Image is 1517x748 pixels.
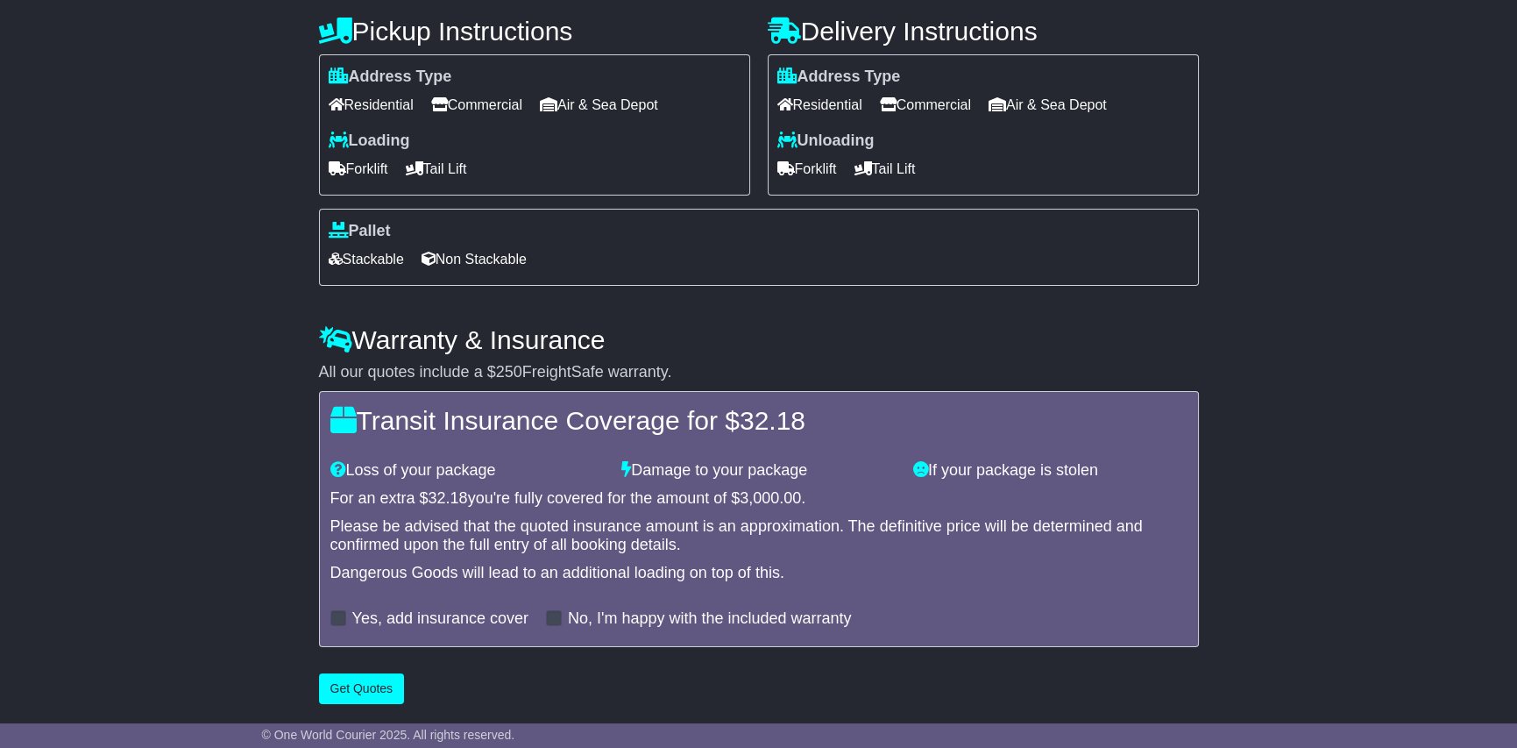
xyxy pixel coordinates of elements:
[406,155,467,182] span: Tail Lift
[904,461,1196,481] div: If your package is stolen
[989,91,1107,118] span: Air & Sea Depot
[330,489,1187,509] div: For an extra $ you're fully covered for the amount of $ .
[777,68,901,87] label: Address Type
[319,673,405,704] button: Get Quotes
[422,246,527,273] span: Non Stackable
[777,132,875,151] label: Unloading
[319,325,1199,354] h4: Warranty & Insurance
[768,17,1199,46] h4: Delivery Instructions
[431,91,522,118] span: Commercial
[329,155,388,182] span: Forklift
[329,132,410,151] label: Loading
[496,363,522,381] span: 250
[329,222,391,241] label: Pallet
[777,155,837,182] span: Forklift
[880,91,971,118] span: Commercial
[740,489,801,507] span: 3,000.00
[777,91,862,118] span: Residential
[330,406,1187,435] h4: Transit Insurance Coverage for $
[613,461,904,481] div: Damage to your package
[740,406,805,435] span: 32.18
[540,91,658,118] span: Air & Sea Depot
[319,363,1199,382] div: All our quotes include a $ FreightSafe warranty.
[330,564,1187,583] div: Dangerous Goods will lead to an additional loading on top of this.
[330,517,1187,555] div: Please be advised that the quoted insurance amount is an approximation. The definitive price will...
[568,609,852,629] label: No, I'm happy with the included warranty
[329,91,414,118] span: Residential
[429,489,468,507] span: 32.18
[319,17,750,46] h4: Pickup Instructions
[329,68,452,87] label: Address Type
[352,609,528,629] label: Yes, add insurance cover
[322,461,613,481] div: Loss of your package
[854,155,916,182] span: Tail Lift
[329,246,404,273] span: Stackable
[262,728,515,742] span: © One World Courier 2025. All rights reserved.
